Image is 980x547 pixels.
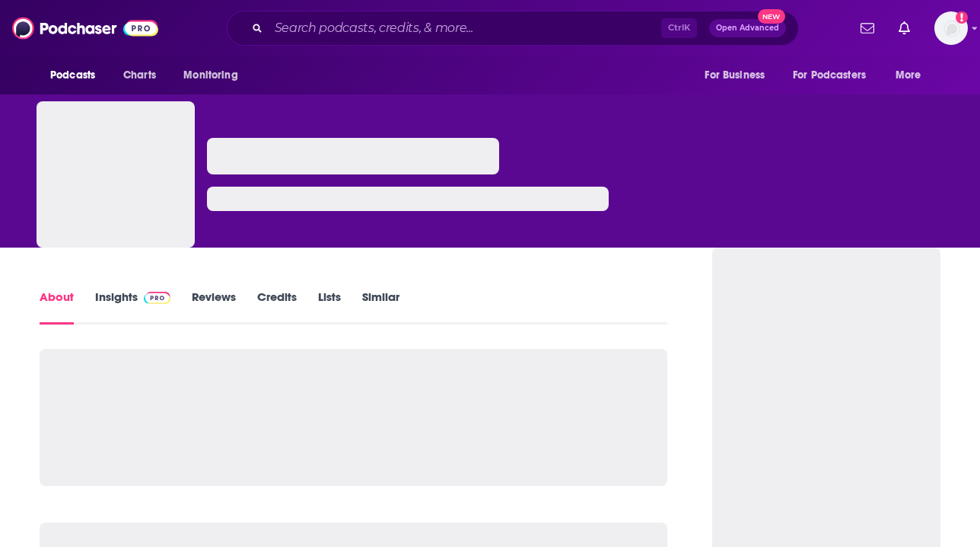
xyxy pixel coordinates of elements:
[123,65,156,86] span: Charts
[758,9,785,24] span: New
[793,65,866,86] span: For Podcasters
[896,65,921,86] span: More
[95,289,170,325] a: InsightsPodchaser Pro
[661,18,697,38] span: Ctrl K
[956,11,968,24] svg: Add a profile image
[227,11,799,46] div: Search podcasts, credits, & more...
[694,61,784,90] button: open menu
[192,289,236,325] a: Reviews
[705,65,765,86] span: For Business
[113,61,165,90] a: Charts
[934,11,968,45] button: Show profile menu
[12,14,158,43] img: Podchaser - Follow, Share and Rate Podcasts
[885,61,940,90] button: open menu
[144,292,170,304] img: Podchaser Pro
[783,61,888,90] button: open menu
[934,11,968,45] img: User Profile
[892,15,916,41] a: Show notifications dropdown
[40,61,115,90] button: open menu
[183,65,237,86] span: Monitoring
[50,65,95,86] span: Podcasts
[173,61,257,90] button: open menu
[40,289,74,325] a: About
[362,289,399,325] a: Similar
[854,15,880,41] a: Show notifications dropdown
[318,289,341,325] a: Lists
[934,11,968,45] span: Logged in as putnampublicity
[716,24,779,32] span: Open Advanced
[709,19,786,37] button: Open AdvancedNew
[257,289,297,325] a: Credits
[269,16,661,40] input: Search podcasts, credits, & more...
